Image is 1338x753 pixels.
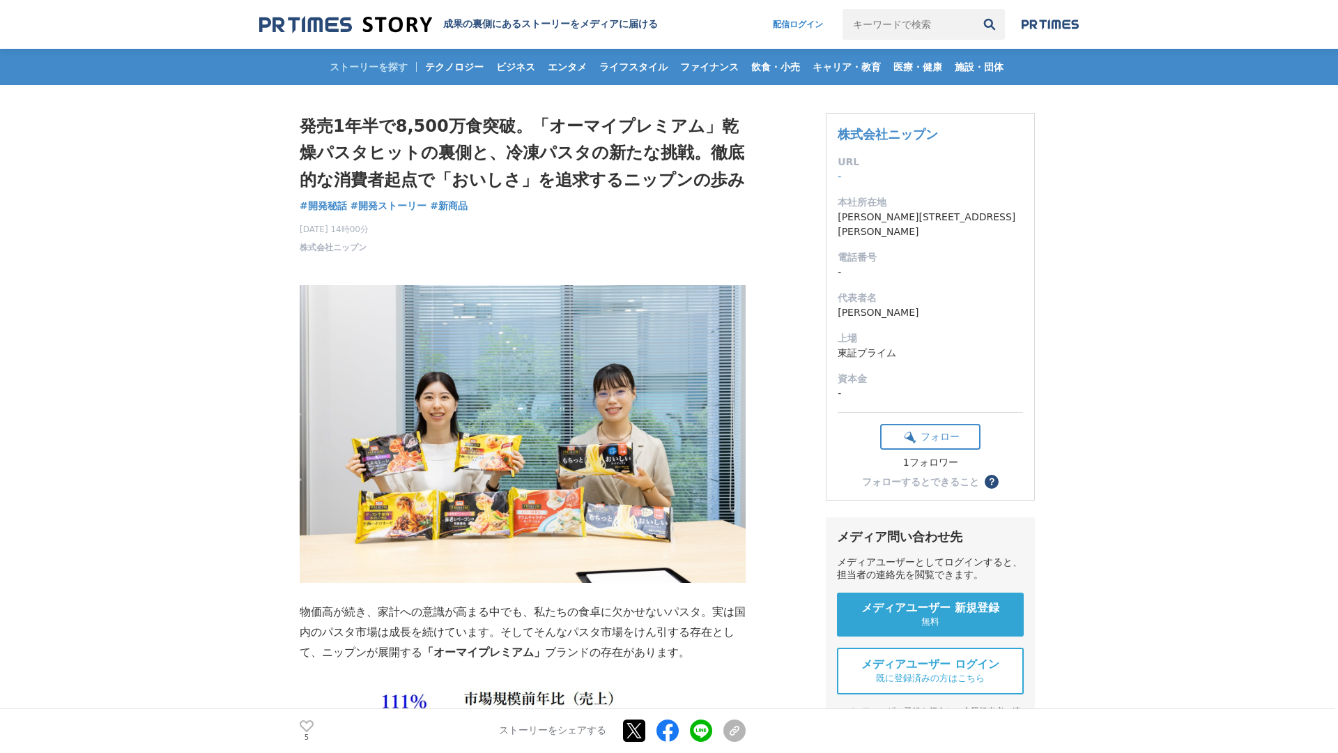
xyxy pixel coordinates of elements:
span: 既に登録済みの方はこちら [876,672,985,685]
h2: 成果の裏側にあるストーリーをメディアに届ける [443,18,658,31]
span: #開発ストーリー [351,199,427,212]
a: #新商品 [430,199,468,213]
img: prtimes [1022,19,1079,30]
span: メディアユーザー 新規登録 [861,601,999,616]
dd: [PERSON_NAME] [838,305,1023,320]
p: 5 [300,734,314,741]
a: ライフスタイル [594,49,673,85]
dd: 東証プライム [838,346,1023,360]
button: 検索 [974,9,1005,40]
a: メディアユーザー ログイン 既に登録済みの方はこちら [837,648,1024,694]
span: 施設・団体 [949,61,1009,73]
dd: [PERSON_NAME][STREET_ADDRESS][PERSON_NAME] [838,210,1023,239]
a: 医療・健康 [888,49,948,85]
a: 配信ログイン [759,9,837,40]
a: キャリア・教育 [807,49,886,85]
a: 成果の裏側にあるストーリーをメディアに届ける 成果の裏側にあるストーリーをメディアに届ける [259,15,658,34]
a: エンタメ [542,49,592,85]
span: ビジネス [491,61,541,73]
dt: 資本金 [838,372,1023,386]
img: thumbnail_883a2a00-8df8-11f0-9da8-59b7d492b719.jpg [300,285,746,583]
dd: - [838,265,1023,280]
button: ？ [985,475,999,489]
a: #開発秘話 [300,199,347,213]
dt: 本社所在地 [838,195,1023,210]
span: 無料 [921,616,939,628]
span: #新商品 [430,199,468,212]
span: 医療・健康 [888,61,948,73]
div: メディア問い合わせ先 [837,528,1024,545]
dt: 上場 [838,331,1023,346]
p: ストーリーをシェアする [499,725,606,738]
img: 成果の裏側にあるストーリーをメディアに届ける [259,15,432,34]
span: ファイナンス [675,61,744,73]
dt: 電話番号 [838,250,1023,265]
span: エンタメ [542,61,592,73]
div: フォローするとできること [862,477,979,487]
span: [DATE] 14時00分 [300,223,369,236]
span: キャリア・教育 [807,61,886,73]
a: テクノロジー [420,49,489,85]
a: #開発ストーリー [351,199,427,213]
a: ファイナンス [675,49,744,85]
h1: 発売1年半で8,500万食突破。「オーマイプレミアム」乾燥パスタヒットの裏側と、冷凍パスタの新たな挑戦。徹底的な消費者起点で「おいしさ」を追求するニップンの歩み [300,113,746,193]
a: 株式会社ニップン [838,127,938,142]
input: キーワードで検索 [843,9,974,40]
span: #開発秘話 [300,199,347,212]
span: ライフスタイル [594,61,673,73]
strong: 「オーマイプレミアム」 [422,646,545,658]
span: 飲食・小売 [746,61,806,73]
div: メディアユーザーとしてログインすると、担当者の連絡先を閲覧できます。 [837,556,1024,581]
div: 1フォロワー [880,457,981,469]
span: メディアユーザー ログイン [861,657,999,672]
a: 施設・団体 [949,49,1009,85]
dt: URL [838,155,1023,169]
span: テクノロジー [420,61,489,73]
a: ビジネス [491,49,541,85]
a: 株式会社ニップン [300,241,367,254]
a: メディアユーザー 新規登録 無料 [837,593,1024,637]
dt: 代表者名 [838,291,1023,305]
span: ？ [987,477,997,487]
p: 物価高が続き、家計への意識が高まる中でも、私たちの食卓に欠かせないパスタ。実は国内のパスタ市場は成長を続けています。そしてそんなパスタ市場をけん引する存在として、ニップンが展開する ブランドの存... [300,602,746,662]
dd: - [838,386,1023,401]
button: フォロー [880,424,981,450]
a: 飲食・小売 [746,49,806,85]
dd: - [838,169,1023,184]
